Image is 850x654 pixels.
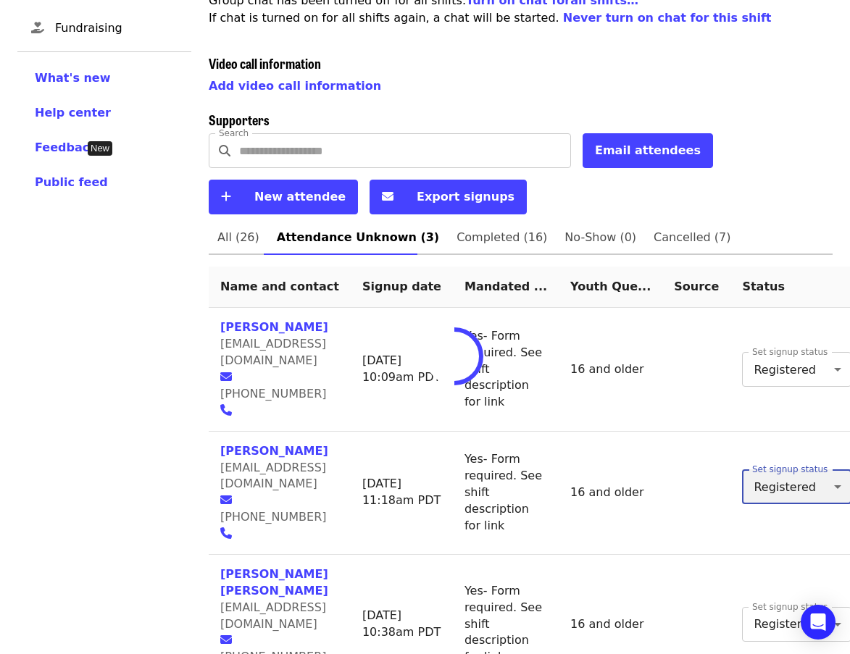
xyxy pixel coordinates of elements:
[209,267,351,308] th: Name and contact
[35,106,111,120] span: Help center
[209,220,268,255] a: All (26)
[563,9,772,27] button: Never turn on chat for this shift
[382,190,393,204] i: envelope icon
[417,190,514,204] span: Export signups
[752,348,828,356] label: Set signup status
[35,174,174,191] a: Public feed
[239,133,571,168] input: Search
[662,267,730,308] th: Source
[31,21,44,35] i: hand-holding-heart icon
[457,227,547,248] span: Completed (16)
[35,104,174,122] a: Help center
[35,139,97,156] button: Feedback
[220,527,241,540] a: phone icon
[221,190,231,204] i: plus icon
[220,387,327,401] span: [PHONE_NUMBER]
[464,280,547,293] span: Mandated Service
[564,227,636,248] span: No-Show (0)
[453,308,559,431] td: Yes- Form required. See shift description for link
[220,461,326,491] span: [EMAIL_ADDRESS][DOMAIN_NAME]
[268,220,448,255] a: Attendance Unknown (3)
[220,527,232,540] i: phone icon
[559,432,662,555] td: 16 and older
[220,320,328,334] a: [PERSON_NAME]
[220,493,241,507] a: envelope icon
[220,633,232,647] i: envelope icon
[220,370,241,384] a: envelope icon
[217,227,259,248] span: All (26)
[209,79,381,93] a: Add video call information
[220,403,241,417] a: phone icon
[35,71,111,85] span: What's new
[17,11,191,46] a: Fundraising
[220,600,326,631] span: [EMAIL_ADDRESS][DOMAIN_NAME]
[35,70,174,87] a: What's new
[742,280,785,293] span: Status
[209,110,270,129] span: Supporters
[448,220,556,255] a: Completed (16)
[219,144,230,158] i: search icon
[219,129,249,138] label: Search
[654,227,730,248] span: Cancelled (7)
[220,403,232,417] i: phone icon
[55,20,180,37] span: Fundraising
[370,180,527,214] button: Export signups
[209,54,321,72] span: Video call information
[351,308,453,431] td: [DATE] 10:09am PDT
[35,175,108,189] span: Public feed
[570,280,651,293] span: Youth Question
[220,493,232,507] i: envelope icon
[209,180,358,214] button: New attendee
[583,133,713,168] button: Email attendees
[556,220,645,255] a: No-Show (0)
[595,143,701,157] span: Email attendees
[801,605,836,640] div: Open Intercom Messenger
[351,267,453,308] th: Signup date
[220,510,327,524] span: [PHONE_NUMBER]
[351,432,453,555] td: [DATE] 11:18am PDT
[453,432,559,555] td: Yes- Form required. See shift description for link
[277,227,439,248] span: Attendance Unknown (3)
[220,444,328,458] a: [PERSON_NAME]
[88,141,112,156] div: Tooltip anchor
[559,308,662,431] td: 16 and older
[220,567,328,598] a: [PERSON_NAME] [PERSON_NAME]
[254,190,346,204] span: New attendee
[752,465,828,474] label: Set signup status
[220,337,326,367] span: [EMAIL_ADDRESS][DOMAIN_NAME]
[752,603,828,611] label: Set signup status
[645,220,739,255] a: Cancelled (7)
[220,370,232,384] i: envelope icon
[220,633,241,647] a: envelope icon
